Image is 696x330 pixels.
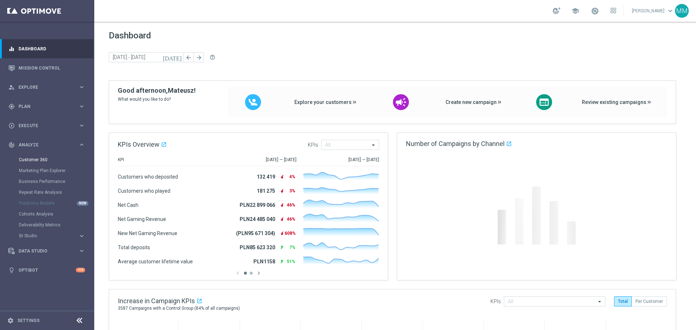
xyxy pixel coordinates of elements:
[8,122,78,129] div: Execute
[78,233,85,239] i: keyboard_arrow_right
[19,187,94,198] div: Repeat Rate Analysis
[78,141,85,148] i: keyboard_arrow_right
[19,234,78,238] div: BI Studio
[8,46,86,52] button: equalizer Dashboard
[631,5,675,16] a: [PERSON_NAME]keyboard_arrow_down
[19,179,75,184] a: Business Performance
[8,84,15,91] i: person_search
[19,233,86,239] button: BI Studio keyboard_arrow_right
[7,317,14,324] i: settings
[8,39,85,58] div: Dashboard
[675,4,689,18] div: MM
[8,142,78,148] div: Analyze
[8,84,86,90] button: person_search Explore keyboard_arrow_right
[18,249,78,253] span: Data Studio
[571,7,579,15] span: school
[8,103,78,110] div: Plan
[19,209,94,220] div: Cohorts Analysis
[18,124,78,128] span: Execute
[8,260,85,280] div: Optibot
[19,176,94,187] div: Business Performance
[18,85,78,89] span: Explore
[8,248,86,254] button: Data Studio keyboard_arrow_right
[8,122,15,129] i: play_circle_outline
[8,104,86,109] button: gps_fixed Plan keyboard_arrow_right
[78,122,85,129] i: keyboard_arrow_right
[8,142,15,148] i: track_changes
[8,267,86,273] button: lightbulb Optibot +10
[17,318,40,323] a: Settings
[19,198,94,209] div: Predictive Models
[78,103,85,110] i: keyboard_arrow_right
[8,248,78,254] div: Data Studio
[18,58,85,78] a: Mission Control
[8,103,15,110] i: gps_fixed
[18,143,78,147] span: Analyze
[19,234,71,238] span: BI Studio
[19,211,75,217] a: Cohorts Analysis
[18,104,78,109] span: Plan
[19,222,75,228] a: Deliverability Metrics
[18,39,85,58] a: Dashboard
[19,168,75,174] a: Marketing Plan Explorer
[8,84,78,91] div: Explore
[18,260,76,280] a: Optibot
[78,247,85,254] i: keyboard_arrow_right
[8,58,85,78] div: Mission Control
[19,157,75,163] a: Customer 360
[8,267,15,273] i: lightbulb
[76,268,85,272] div: +10
[8,123,86,129] button: play_circle_outline Execute keyboard_arrow_right
[19,165,94,176] div: Marketing Plan Explorer
[78,84,85,91] i: keyboard_arrow_right
[666,7,674,15] span: keyboard_arrow_down
[8,65,86,71] button: Mission Control
[19,220,94,230] div: Deliverability Metrics
[19,189,75,195] a: Repeat Rate Analysis
[19,154,94,165] div: Customer 360
[8,142,86,148] button: track_changes Analyze keyboard_arrow_right
[77,201,88,206] div: NEW
[8,46,15,52] i: equalizer
[19,230,94,241] div: BI Studio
